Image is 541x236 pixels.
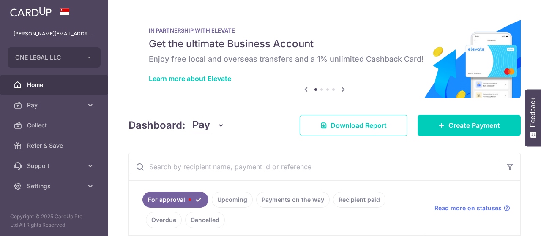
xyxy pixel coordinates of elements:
span: Collect [27,121,83,130]
span: Settings [27,182,83,190]
span: Support [27,162,83,170]
button: ONE LEGAL LLC [8,47,101,68]
a: Upcoming [212,192,253,208]
a: Payments on the way [256,192,330,208]
button: Pay [192,117,225,133]
a: For approval [142,192,208,208]
span: Create Payment [448,120,500,130]
span: Home [27,81,83,89]
a: Download Report [300,115,407,136]
h5: Get the ultimate Business Account [149,37,500,51]
a: Overdue [146,212,182,228]
img: Renovation banner [128,14,521,98]
span: ONE LEGAL LLC [15,53,78,62]
span: Feedback [529,98,537,127]
p: [PERSON_NAME][EMAIL_ADDRESS][DOMAIN_NAME] [14,30,95,38]
span: Refer & Save [27,141,83,150]
a: Learn more about Elevate [149,74,231,83]
a: Read more on statuses [434,204,510,212]
img: CardUp [10,7,52,17]
button: Feedback - Show survey [525,89,541,146]
a: Cancelled [185,212,225,228]
input: Search by recipient name, payment id or reference [129,153,500,180]
h6: Enjoy free local and overseas transfers and a 1% unlimited Cashback Card! [149,54,500,64]
a: Create Payment [418,115,521,136]
span: Pay [27,101,83,109]
h4: Dashboard: [128,118,186,133]
p: IN PARTNERSHIP WITH ELEVATE [149,27,500,34]
span: Pay [192,117,210,133]
span: Read more on statuses [434,204,502,212]
span: Download Report [331,120,387,130]
a: Recipient paid [333,192,385,208]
